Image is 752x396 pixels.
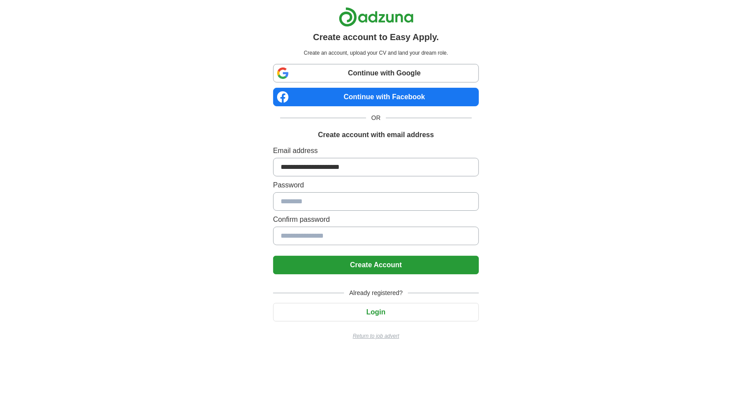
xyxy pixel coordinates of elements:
img: Adzuna logo [339,7,414,27]
p: Create an account, upload your CV and land your dream role. [275,49,477,57]
button: Login [273,303,479,321]
label: Password [273,180,479,191]
span: Already registered? [344,288,408,298]
a: Login [273,308,479,316]
h1: Create account with email address [318,130,434,140]
a: Return to job advert [273,332,479,340]
button: Create Account [273,256,479,274]
span: OR [366,113,386,123]
a: Continue with Google [273,64,479,82]
label: Confirm password [273,214,479,225]
label: Email address [273,146,479,156]
a: Continue with Facebook [273,88,479,106]
h1: Create account to Easy Apply. [313,30,439,44]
